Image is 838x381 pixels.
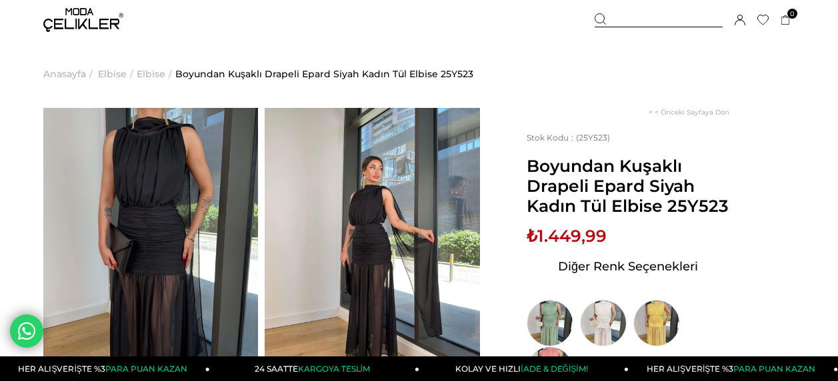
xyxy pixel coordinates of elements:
span: Stok Kodu [527,133,576,143]
span: ₺1.449,99 [527,226,607,246]
a: Elbise [98,40,127,108]
img: Boyundan Kuşaklı Drapeli Epard Beyaz Kadın Tül Elbise 25Y523 [580,300,627,346]
li: > [43,40,96,108]
a: Boyundan Kuşaklı Drapeli Epard Siyah Kadın Tül Elbise 25Y523 [175,40,473,108]
img: logo [43,8,123,32]
a: HER ALIŞVERİŞTE %3PARA PUAN KAZAN [629,356,838,381]
span: PARA PUAN KAZAN [733,364,815,374]
span: KARGOYA TESLİM [298,364,370,374]
span: Diğer Renk Seçenekleri [558,256,698,277]
img: Boyundan Kuşaklı Drapeli Epard Sarı Kadın Tül Elbise 25Y523 [633,300,680,346]
li: > [98,40,137,108]
a: 0 [781,15,791,25]
span: (25Y523) [527,133,610,143]
span: 0 [787,9,797,19]
li: > [137,40,175,108]
img: Boyundan Kuşaklı Drapeli Epard Mint Kadın Tül Elbise 25Y523 [527,300,573,346]
a: 24 SAATTEKARGOYA TESLİM [210,356,419,381]
a: < < Önceki Sayfaya Dön [649,108,729,117]
span: İADE & DEĞİŞİM! [521,364,587,374]
a: Anasayfa [43,40,86,108]
a: Elbise [137,40,165,108]
a: KOLAY VE HIZLIİADE & DEĞİŞİM! [419,356,629,381]
a: HER ALIŞVERİŞTE %3PARA PUAN KAZAN [1,356,210,381]
span: Boyundan Kuşaklı Drapeli Epard Siyah Kadın Tül Elbise 25Y523 [527,156,729,216]
span: PARA PUAN KAZAN [105,364,187,374]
